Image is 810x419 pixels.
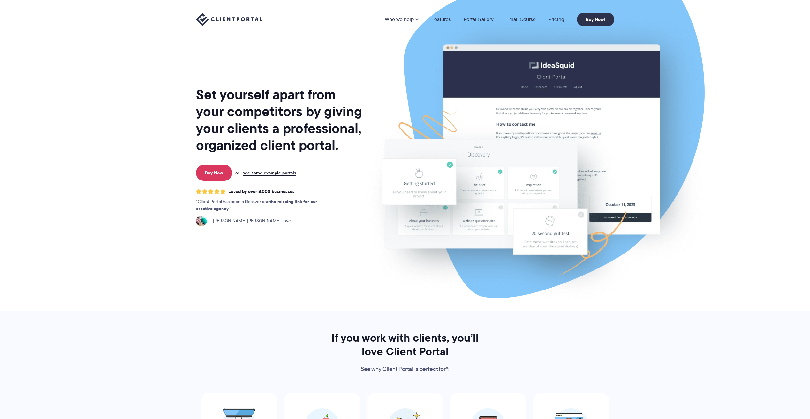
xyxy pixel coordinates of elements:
a: Portal Gallery [464,17,494,22]
a: Email Course [506,17,536,22]
h2: If you work with clients, you’ll love Client Portal [323,331,488,358]
p: Client Portal has been a lifesaver and . [196,198,330,212]
span: [PERSON_NAME] [PERSON_NAME] Love [209,217,291,224]
strong: the missing link for our creative agency [196,198,317,212]
a: Pricing [549,17,564,22]
a: Buy Now [196,165,232,181]
p: See why Client Portal is perfect for*: [323,364,488,374]
a: see some example portals [243,170,296,176]
a: Buy Now! [577,13,614,26]
span: Loved by over 8,000 businesses [228,189,295,194]
a: Who we help [385,17,419,22]
a: Features [431,17,451,22]
h1: Set yourself apart from your competitors by giving your clients a professional, organized client ... [196,86,363,154]
span: or [235,170,239,176]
